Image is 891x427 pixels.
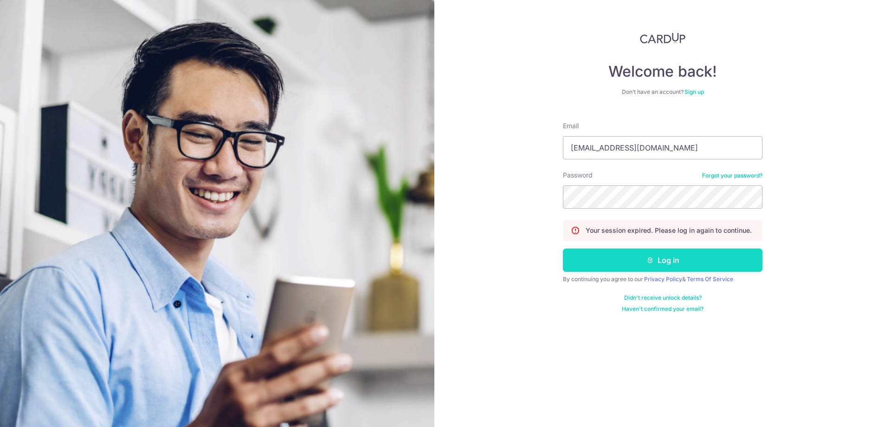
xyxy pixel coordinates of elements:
[684,88,704,95] a: Sign up
[702,172,762,179] a: Forgot your password?
[563,171,593,180] label: Password
[644,276,682,282] a: Privacy Policy
[624,294,702,302] a: Didn't receive unlock details?
[563,276,762,283] div: By continuing you agree to our &
[563,136,762,159] input: Enter your Email
[563,88,762,96] div: Don’t have an account?
[640,33,685,44] img: CardUp Logo
[563,249,762,272] button: Log in
[622,305,704,313] a: Haven't confirmed your email?
[586,226,752,235] p: Your session expired. Please log in again to continue.
[563,121,579,131] label: Email
[563,62,762,81] h4: Welcome back!
[687,276,733,282] a: Terms Of Service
